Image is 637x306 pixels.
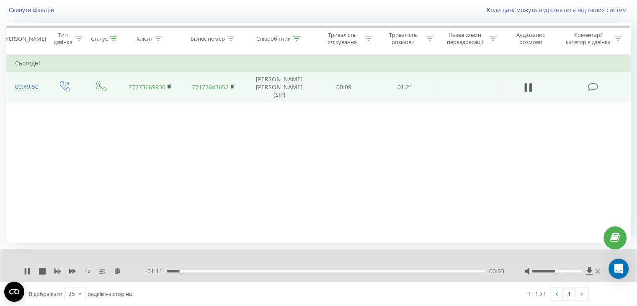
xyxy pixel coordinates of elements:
div: Коментар/категорія дзвінка [563,31,612,46]
span: Відображати [29,290,62,298]
div: Назва схеми переадресації [443,31,487,46]
td: 00:09 [314,72,374,103]
a: 77773669936 [129,83,165,91]
span: - 01:11 [145,267,167,275]
span: рядків на сторінці [88,290,134,298]
button: Open CMP widget [4,282,24,302]
div: Тривалість очікування [321,31,363,46]
button: Скинути фільтри [6,6,58,14]
div: Accessibility label [179,270,183,273]
div: 1 - 1 з 1 [528,289,546,298]
div: Тип дзвінка [53,31,72,46]
a: 1 [563,288,575,300]
div: Accessibility label [555,270,558,273]
div: 25 [68,290,75,298]
td: Сьогодні [7,55,631,72]
div: Аудіозапис розмови [506,31,555,46]
div: Статус [91,35,108,42]
div: [PERSON_NAME] [4,35,46,42]
div: Бізнес номер [191,35,225,42]
td: 01:21 [374,72,435,103]
span: 1 x [84,267,90,275]
td: [PERSON_NAME] [PERSON_NAME] (SIP) [245,72,314,103]
div: Open Intercom Messenger [609,259,629,279]
div: Тривалість розмови [382,31,424,46]
div: 09:49:50 [15,79,37,95]
span: 00:03 [489,267,504,275]
a: Коли дані можуть відрізнятися вiд інших систем [487,6,631,14]
div: Співробітник [256,35,291,42]
div: Клієнт [137,35,152,42]
a: 77172643652 [192,83,229,91]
